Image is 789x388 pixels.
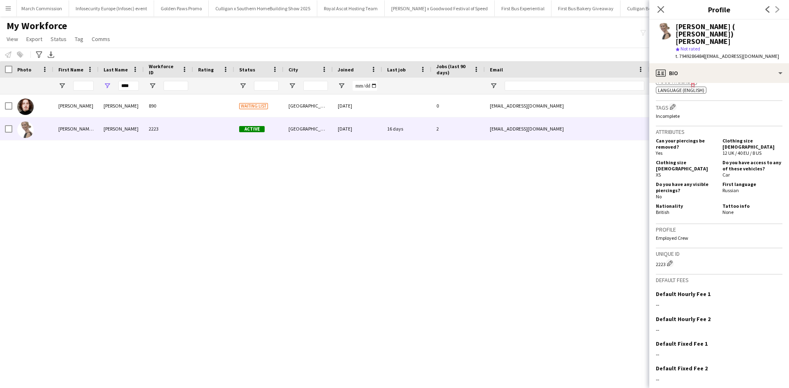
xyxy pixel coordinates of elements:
div: 890 [144,94,193,117]
div: -- [656,351,782,358]
div: Bio [649,63,789,83]
span: My Workforce [7,20,67,32]
span: Car [722,172,730,178]
span: Active [239,126,265,132]
a: View [3,34,21,44]
span: Last Name [104,67,128,73]
input: First Name Filter Input [73,81,94,91]
span: XS [656,172,661,178]
div: [EMAIL_ADDRESS][DOMAIN_NAME] [485,94,649,117]
div: 2223 [144,117,193,140]
div: [PERSON_NAME] [99,94,144,117]
a: Status [47,34,70,44]
input: Status Filter Input [254,81,279,91]
span: Language (English) [658,87,704,93]
h3: Default Hourly Fee 2 [656,315,711,323]
span: Last job [387,67,406,73]
h5: Clothing size [DEMOGRAPHIC_DATA] [722,138,782,150]
input: Workforce ID Filter Input [164,81,188,91]
span: Comms [92,35,110,43]
h5: Clothing size [DEMOGRAPHIC_DATA] [656,159,716,172]
div: -- [656,326,782,333]
h3: Default Fixed Fee 1 [656,340,708,347]
span: Rating [198,67,214,73]
h5: First language [722,181,782,187]
span: Status [239,67,255,73]
span: Status [51,35,67,43]
button: Infosecurity Europe (Infosec) event [69,0,154,16]
h3: Profile [656,226,782,233]
span: None [722,209,734,215]
input: Email Filter Input [505,81,644,91]
div: 2223 [656,259,782,267]
div: -- [656,301,782,308]
span: No [656,193,662,200]
button: [PERSON_NAME] x Goodwood Festival of Speed [385,0,495,16]
button: Open Filter Menu [58,82,66,90]
div: 2 [431,117,485,140]
span: Photo [17,67,31,73]
h5: Nationality [656,203,716,209]
p: Employed Crew [656,235,782,241]
span: | [EMAIL_ADDRESS][DOMAIN_NAME] [704,53,779,59]
h5: Do you have access to any of these vehicles? [722,159,782,172]
span: First Name [58,67,83,73]
button: Golden Paws Promo [154,0,209,16]
div: [DATE] [333,94,382,117]
button: Open Filter Menu [239,82,247,90]
h3: Default Hourly Fee 1 [656,290,711,298]
h3: Tags [656,103,782,111]
div: [DATE] [333,117,382,140]
a: Tag [72,34,87,44]
span: Email [490,67,503,73]
span: British [656,209,669,215]
div: [PERSON_NAME] ( [PERSON_NAME]) [53,117,99,140]
div: [PERSON_NAME] [53,94,99,117]
div: -- [656,376,782,383]
div: [PERSON_NAME] [99,117,144,140]
span: Tag [75,35,83,43]
a: Export [23,34,46,44]
button: Royal Ascot Hosting Team [317,0,385,16]
button: Open Filter Menu [338,82,345,90]
div: [GEOGRAPHIC_DATA] [284,117,333,140]
button: Open Filter Menu [149,82,156,90]
button: Culligan x Southern HomeBuilding Show 2025 [209,0,317,16]
div: [EMAIL_ADDRESS][DOMAIN_NAME] [485,117,649,140]
span: t. 7949286484 [676,53,704,59]
h5: Can your piercings be removed? [656,138,716,150]
button: Open Filter Menu [490,82,497,90]
span: City [288,67,298,73]
img: Tanya ( Tetyana) Jarvis [17,122,34,138]
h3: Default Fixed Fee 2 [656,365,708,372]
h3: Unique ID [656,250,782,257]
button: March Commission [15,0,69,16]
span: 12 UK / 40 EU / 8 US [722,150,761,156]
div: [GEOGRAPHIC_DATA] [284,94,333,117]
button: First Bus Bakery Giveaway [551,0,621,16]
span: Waiting list [239,103,268,109]
h5: Tattoo info [722,203,782,209]
input: Joined Filter Input [353,81,377,91]
h5: Do you have any visible piercings? [656,181,716,193]
a: Comms [88,34,113,44]
div: [PERSON_NAME] ( [PERSON_NAME]) [PERSON_NAME] [676,23,782,45]
span: Russian [722,187,739,193]
button: Open Filter Menu [104,82,111,90]
span: Not rated [681,46,700,52]
p: Incomplete [656,113,782,119]
app-action-btn: Advanced filters [34,50,44,60]
span: Joined [338,67,354,73]
span: View [7,35,18,43]
div: 16 days [382,117,431,140]
input: City Filter Input [303,81,328,91]
h3: Default fees [656,276,782,284]
span: Yes [656,150,662,156]
h3: Profile [649,4,789,15]
span: Workforce ID [149,63,178,76]
button: First Bus Experiential [495,0,551,16]
span: Jobs (last 90 days) [436,63,470,76]
div: 0 [431,94,485,117]
img: Ashley Jarvis [17,99,34,115]
app-action-btn: Export XLSX [46,50,56,60]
